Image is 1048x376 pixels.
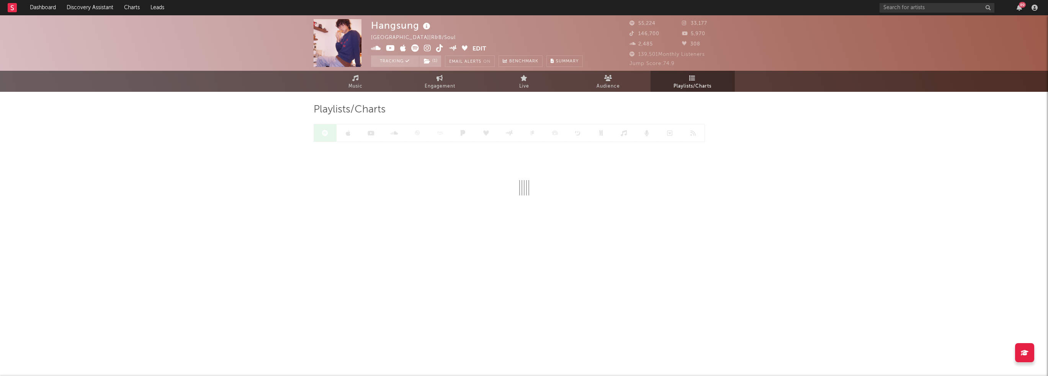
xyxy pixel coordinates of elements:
[1017,5,1022,11] button: 89
[682,21,707,26] span: 33,177
[566,71,651,92] a: Audience
[419,55,441,67] span: ( 1 )
[348,82,363,91] span: Music
[597,82,620,91] span: Audience
[880,3,994,13] input: Search for artists
[556,59,579,63] span: Summary
[682,31,705,36] span: 5,970
[472,44,486,54] button: Edit
[371,33,464,42] div: [GEOGRAPHIC_DATA] | R&B/Soul
[483,60,490,64] em: On
[314,105,386,114] span: Playlists/Charts
[445,55,495,67] button: Email AlertsOn
[425,82,455,91] span: Engagement
[419,55,441,67] button: (1)
[629,61,675,66] span: Jump Score: 74.9
[1019,2,1026,8] div: 89
[371,19,432,32] div: Hangsung
[482,71,566,92] a: Live
[674,82,711,91] span: Playlists/Charts
[629,52,705,57] span: 139,501 Monthly Listeners
[519,82,529,91] span: Live
[499,55,543,67] a: Benchmark
[509,57,538,66] span: Benchmark
[629,21,656,26] span: 55,224
[682,42,700,47] span: 308
[629,31,659,36] span: 146,700
[371,55,419,67] button: Tracking
[629,42,653,47] span: 2,485
[398,71,482,92] a: Engagement
[314,71,398,92] a: Music
[546,55,583,67] button: Summary
[651,71,735,92] a: Playlists/Charts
